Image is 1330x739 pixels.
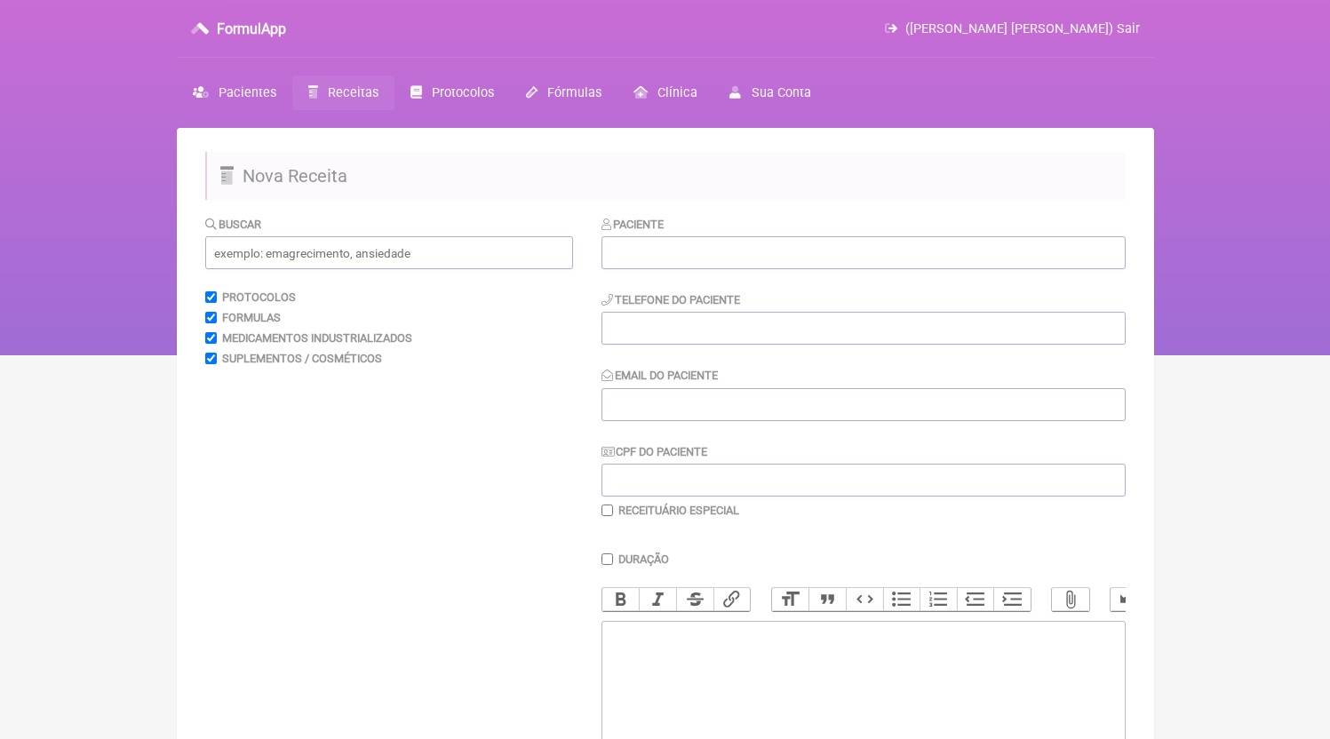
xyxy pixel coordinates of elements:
span: Fórmulas [547,85,601,100]
span: Protocolos [432,85,494,100]
h2: Nova Receita [205,152,1126,200]
a: Protocolos [394,75,510,110]
label: CPF do Paciente [601,445,708,458]
label: Paciente [601,218,665,231]
label: Suplementos / Cosméticos [222,352,382,365]
button: Quote [808,588,846,611]
span: Sua Conta [752,85,811,100]
button: Numbers [920,588,957,611]
button: Code [846,588,883,611]
label: Receituário Especial [618,504,739,517]
button: Heading [772,588,809,611]
a: Sua Conta [713,75,826,110]
span: ([PERSON_NAME] [PERSON_NAME]) Sair [905,21,1140,36]
span: Clínica [657,85,697,100]
a: Receitas [292,75,394,110]
button: Increase Level [993,588,1031,611]
button: Strikethrough [676,588,713,611]
a: Fórmulas [510,75,617,110]
button: Undo [1111,588,1148,611]
button: Bold [602,588,640,611]
label: Email do Paciente [601,369,719,382]
label: Buscar [205,218,262,231]
button: Attach Files [1052,588,1089,611]
label: Protocolos [222,290,296,304]
a: Pacientes [177,75,292,110]
span: Receitas [328,85,378,100]
label: Telefone do Paciente [601,293,741,306]
h3: FormulApp [217,20,286,37]
button: Italic [639,588,676,611]
label: Medicamentos Industrializados [222,331,412,345]
span: Pacientes [219,85,276,100]
input: exemplo: emagrecimento, ansiedade [205,236,573,269]
a: Clínica [617,75,713,110]
button: Bullets [883,588,920,611]
button: Link [713,588,751,611]
label: Formulas [222,311,281,324]
button: Decrease Level [957,588,994,611]
label: Duração [618,552,669,566]
a: ([PERSON_NAME] [PERSON_NAME]) Sair [885,21,1139,36]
